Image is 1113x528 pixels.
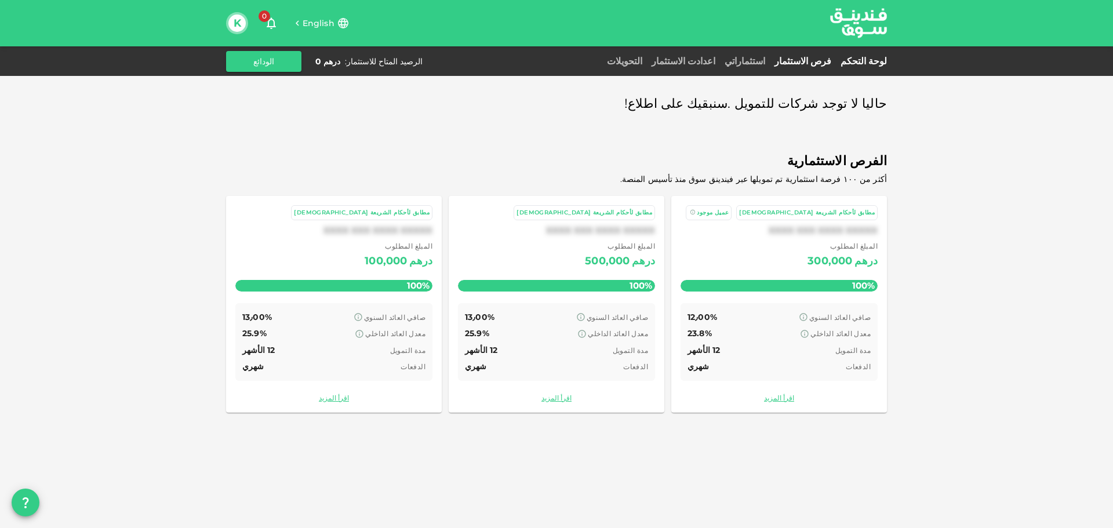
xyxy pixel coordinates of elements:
a: مطابق لأحكام الشريعة [DEMOGRAPHIC_DATA]XXXX XXX XXXX XXXXX المبلغ المطلوب درهم500,000100% صافي ال... [449,196,664,413]
span: English [303,18,334,28]
button: 0 [260,12,283,35]
div: الرصيد المتاح للاستثمار : [345,56,423,67]
button: الودائع [226,51,301,72]
span: 25.9% [242,328,267,338]
img: logo [815,1,902,45]
a: اعدادت الاستثمار [647,56,720,67]
a: لوحة التحكم [836,56,887,67]
button: question [12,489,39,516]
span: 100% [627,277,655,294]
span: حاليا لا توجد شركات للتمويل .سنبقيك على اطلاع! [624,93,887,115]
span: مدة التمويل [613,346,648,355]
a: مطابق لأحكام الشريعة [DEMOGRAPHIC_DATA] عميل موجودXXXX XXX XXXX XXXXX المبلغ المطلوب درهم300,0001... [671,196,887,413]
div: مطابق لأحكام الشريعة [DEMOGRAPHIC_DATA] [739,208,875,218]
span: الدفعات [846,362,871,371]
span: مدة التمويل [835,346,871,355]
div: XXXX XXX XXXX XXXXX [458,225,655,236]
span: شهري [465,361,487,372]
span: 23.8% [688,328,712,338]
span: المبلغ المطلوب [365,241,432,252]
span: شهري [688,361,710,372]
div: مطابق لأحكام الشريعة [DEMOGRAPHIC_DATA] [294,208,430,218]
a: اقرأ المزيد [458,392,655,403]
a: فرص الاستثمار [770,56,836,67]
div: 300,000 [808,252,852,271]
a: التحويلات [602,56,647,67]
button: K [228,14,246,32]
span: صافي العائد السنوي [364,313,425,322]
span: 12 الأشهر [242,345,275,355]
a: logo [830,1,887,45]
span: الدفعات [401,362,425,371]
span: شهري [242,361,264,372]
div: مطابق لأحكام الشريعة [DEMOGRAPHIC_DATA] [517,208,652,218]
span: مدة التمويل [390,346,425,355]
a: مطابق لأحكام الشريعة [DEMOGRAPHIC_DATA]XXXX XXX XXXX XXXXX المبلغ المطلوب درهم100,000100% صافي ال... [226,196,442,413]
span: أكثر من ١٠٠ فرصة استثمارية تم تمويلها عبر فيندينق سوق منذ تأسيس المنصة. [620,174,887,184]
span: الدفعات [623,362,648,371]
span: 25.9% [465,328,489,338]
div: XXXX XXX XXXX XXXXX [235,225,432,236]
span: صافي العائد السنوي [809,313,871,322]
span: 13٫00% [465,312,494,322]
a: اقرأ المزيد [235,392,432,403]
div: XXXX XXX XXXX XXXXX [681,225,878,236]
div: 100,000 [365,252,407,271]
span: 12٫00% [688,312,717,322]
span: المبلغ المطلوب [808,241,878,252]
div: درهم [409,252,432,271]
div: درهم [632,252,655,271]
div: 500,000 [585,252,630,271]
span: معدل العائد الداخلي [365,329,425,338]
span: 13٫00% [242,312,272,322]
span: 100% [404,277,432,294]
span: 100% [849,277,878,294]
span: معدل العائد الداخلي [588,329,648,338]
div: درهم 0 [315,56,340,67]
span: المبلغ المطلوب [585,241,655,252]
span: معدل العائد الداخلي [810,329,871,338]
div: درهم [854,252,878,271]
span: 0 [259,10,270,22]
span: عميل موجود [697,209,729,216]
span: 12 الأشهر [688,345,720,355]
span: الفرص الاستثمارية [226,150,887,173]
a: اقرأ المزيد [681,392,878,403]
span: صافي العائد السنوي [587,313,648,322]
span: 12 الأشهر [465,345,497,355]
a: استثماراتي [720,56,770,67]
